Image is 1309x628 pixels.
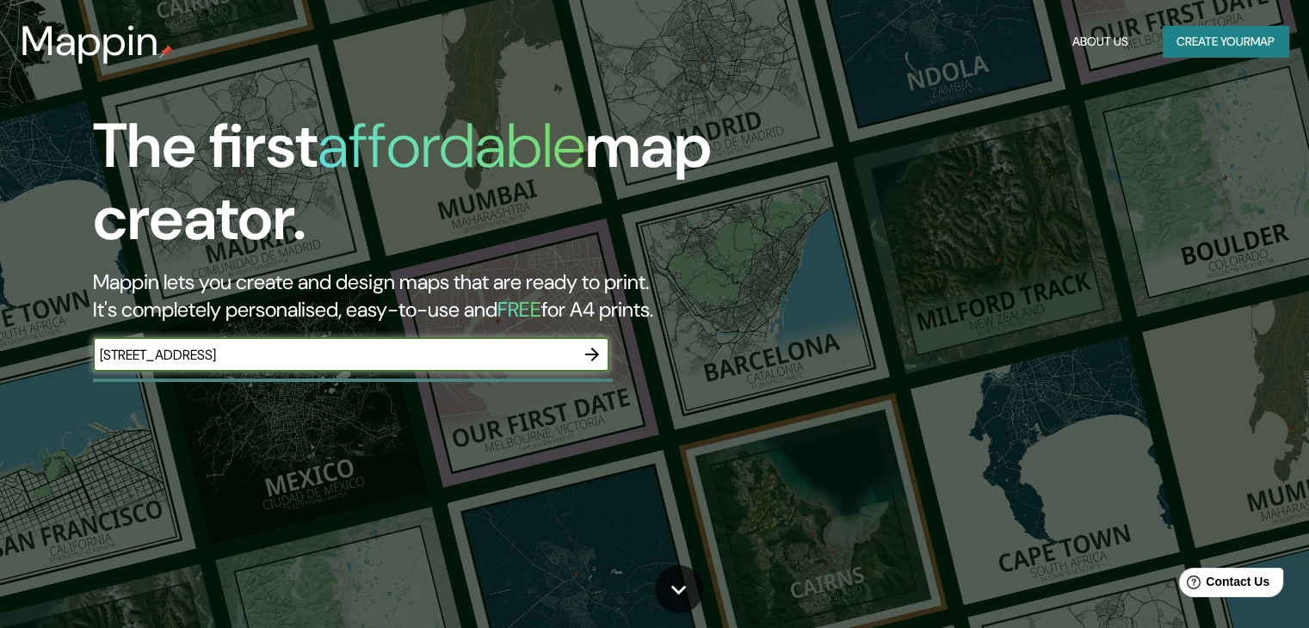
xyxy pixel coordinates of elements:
[1065,26,1135,58] button: About Us
[159,45,173,58] img: mappin-pin
[93,345,575,365] input: Choose your favourite place
[1156,561,1290,609] iframe: Help widget launcher
[1163,26,1288,58] button: Create yourmap
[93,268,748,323] h2: Mappin lets you create and design maps that are ready to print. It's completely personalised, eas...
[318,106,585,186] h1: affordable
[497,296,541,323] h5: FREE
[21,17,159,65] h3: Mappin
[93,110,748,268] h1: The first map creator.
